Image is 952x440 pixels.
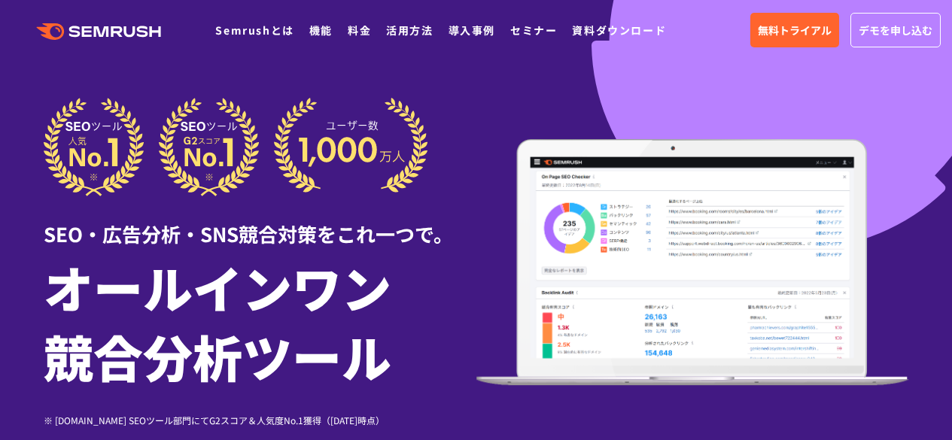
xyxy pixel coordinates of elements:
a: 資料ダウンロード [572,23,666,38]
a: Semrushとは [215,23,294,38]
a: デモを申し込む [850,13,941,47]
a: 導入事例 [449,23,495,38]
span: 無料トライアル [758,22,832,38]
h1: オールインワン 競合分析ツール [44,252,476,390]
div: SEO・広告分析・SNS競合対策をこれ一つで。 [44,196,476,248]
a: 無料トライアル [750,13,839,47]
a: 活用方法 [386,23,433,38]
div: ※ [DOMAIN_NAME] SEOツール部門にてG2スコア＆人気度No.1獲得（[DATE]時点） [44,413,476,427]
a: セミナー [510,23,557,38]
a: 料金 [348,23,371,38]
a: 機能 [309,23,333,38]
span: デモを申し込む [859,22,932,38]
